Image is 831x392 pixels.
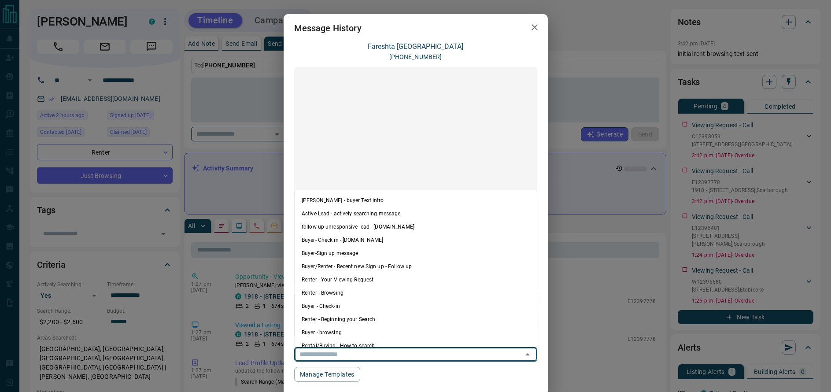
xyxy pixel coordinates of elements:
[295,194,537,207] li: [PERSON_NAME] - buyer Text intro
[295,286,537,300] li: Renter - Browsing
[295,260,537,273] li: Buyer/Renter - Recent new Sign up - Follow up
[295,273,537,286] li: Renter - Your Viewing Request
[294,367,360,382] button: Manage Templates
[389,52,442,62] p: [PHONE_NUMBER]
[368,42,463,51] a: Fareshta [GEOGRAPHIC_DATA]
[284,14,372,42] h2: Message History
[295,339,537,352] li: Rental/Buying - How to search
[295,247,537,260] li: Buyer-Sign up message
[295,207,537,220] li: Active Lead - actively searching message
[295,220,537,233] li: follow up unresponsive lead - [DOMAIN_NAME]
[295,233,537,247] li: Buyer- Check in - [DOMAIN_NAME]
[295,313,537,326] li: Renter - Beginning your Search
[295,326,537,339] li: Buyer - browsing
[295,300,537,313] li: Buyer - Check-in
[521,348,534,361] button: Close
